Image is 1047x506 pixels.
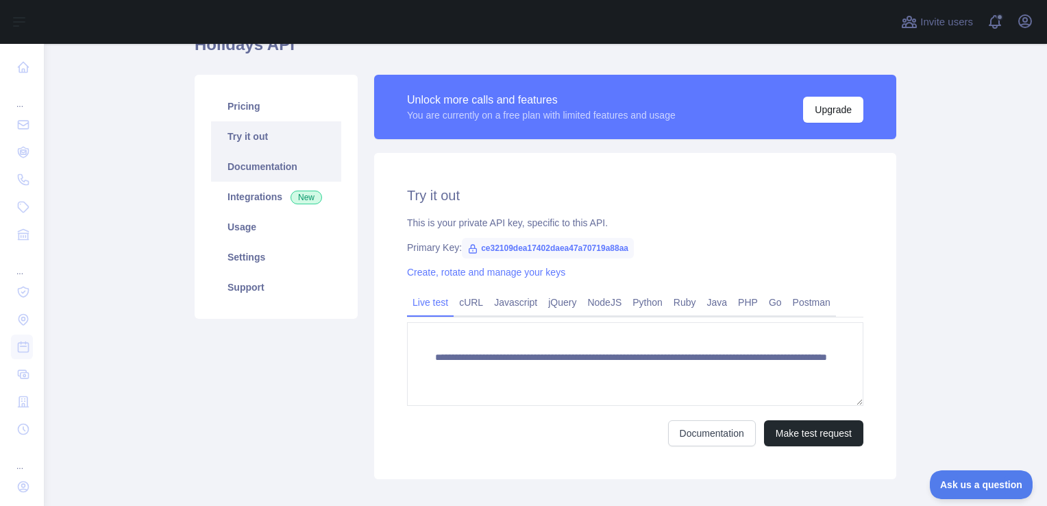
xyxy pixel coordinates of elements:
[407,92,676,108] div: Unlock more calls and features
[668,420,756,446] a: Documentation
[627,291,668,313] a: Python
[291,191,322,204] span: New
[930,470,1033,499] iframe: Toggle Customer Support
[407,267,565,278] a: Create, rotate and manage your keys
[732,291,763,313] a: PHP
[489,291,543,313] a: Javascript
[407,108,676,122] div: You are currently on a free plan with limited features and usage
[898,11,976,33] button: Invite users
[462,238,634,258] span: ce32109dea17402daea47a70719a88aa
[407,291,454,313] a: Live test
[454,291,489,313] a: cURL
[195,34,896,67] h1: Holidays API
[407,216,863,230] div: This is your private API key, specific to this API.
[211,182,341,212] a: Integrations New
[582,291,627,313] a: NodeJS
[702,291,733,313] a: Java
[668,291,702,313] a: Ruby
[407,241,863,254] div: Primary Key:
[764,420,863,446] button: Make test request
[11,82,33,110] div: ...
[211,272,341,302] a: Support
[11,444,33,472] div: ...
[211,121,341,152] a: Try it out
[787,291,836,313] a: Postman
[211,152,341,182] a: Documentation
[211,212,341,242] a: Usage
[211,91,341,121] a: Pricing
[211,242,341,272] a: Settings
[11,250,33,277] div: ...
[803,97,863,123] button: Upgrade
[543,291,582,313] a: jQuery
[763,291,787,313] a: Go
[920,14,973,30] span: Invite users
[407,186,863,205] h2: Try it out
